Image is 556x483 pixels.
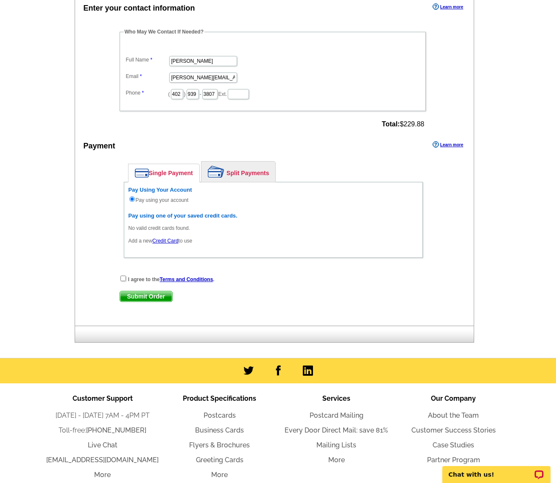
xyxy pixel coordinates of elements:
li: Toll-free: [44,425,161,436]
a: Live Chat [88,441,117,449]
img: split-payment.png [208,166,224,178]
a: Split Payments [201,162,275,182]
a: Single Payment [129,164,199,182]
label: Full Name [126,56,168,64]
a: More [211,471,228,479]
a: [PHONE_NUMBER] [86,426,146,434]
label: Email [126,73,168,80]
strong: Total: [382,120,400,128]
a: [EMAIL_ADDRESS][DOMAIN_NAME] [46,456,159,464]
h6: Pay using one of your saved credit cards. [129,212,418,219]
strong: I agree to the . [128,276,215,282]
legend: Who May We Contact If Needed? [124,28,204,36]
a: Case Studies [433,441,474,449]
a: Postcards [204,411,236,419]
a: Flyers & Brochures [189,441,250,449]
h6: Pay Using Your Account [129,187,418,193]
a: Business Cards [195,426,244,434]
a: Partner Program [427,456,480,464]
a: About the Team [428,411,479,419]
p: No valid credit cards found. [129,224,418,232]
a: Postcard Mailing [310,411,363,419]
div: Pay using your account [129,187,418,204]
span: Customer Support [73,394,133,402]
a: Greeting Cards [196,456,243,464]
img: single-payment.png [135,168,149,178]
span: Services [322,394,350,402]
a: Learn more [433,141,463,148]
a: Mailing Lists [316,441,356,449]
a: Terms and Conditions [160,276,213,282]
span: Product Specifications [183,394,256,402]
li: [DATE] - [DATE] 7AM - 4PM PT [44,410,161,421]
dd: ( ) - Ext. [124,87,422,100]
label: Phone [126,89,168,97]
div: Enter your contact information [84,3,195,14]
a: Learn more [433,3,463,10]
div: Payment [84,140,115,152]
span: $229.88 [382,120,424,128]
a: More [94,471,111,479]
a: Credit Card [152,238,178,244]
span: Our Company [431,394,476,402]
a: Every Door Direct Mail: save 81% [285,426,388,434]
span: Submit Order [120,291,172,302]
a: More [328,456,345,464]
iframe: LiveChat chat widget [437,456,556,483]
a: Customer Success Stories [411,426,496,434]
p: Add a new to use [129,237,418,245]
